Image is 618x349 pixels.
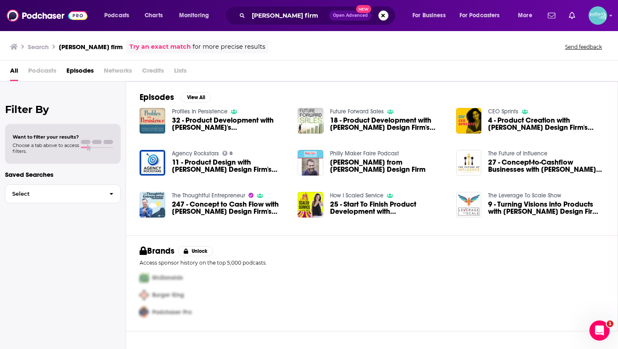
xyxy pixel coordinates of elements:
[412,10,446,21] span: For Business
[28,43,49,51] h3: Search
[330,201,446,215] a: 25 - Start To Finish Product Development with Peterman Design Firm's Ian Peterman
[136,269,152,286] img: First Pro Logo
[488,201,604,215] a: 9 - Turning Visions into Products with Peterman Design Firm's Ian Peterman
[233,6,404,25] div: Search podcasts, credits, & more...
[298,192,323,218] img: 25 - Start To Finish Product Development with Peterman Design Firm's Ian Peterman
[563,43,605,50] button: Send feedback
[140,260,604,266] p: Access sponsor history on the top 5,000 podcasts.
[5,103,121,115] h2: Filter By
[488,192,561,199] a: The Leverage To Scale Show
[140,192,165,218] img: 247 - Concept to Cash Flow with Peterman Design Firm's Ian Peterman
[329,10,372,21] button: Open AdvancedNew
[456,150,482,176] img: 27 - Concept-to-Cashflow Businesses with Peterman Design Firm's Ian Peterman
[7,8,87,24] img: Podchaser - Follow, Share and Rate Podcasts
[172,159,288,173] span: 11 - Product Design with [PERSON_NAME] Design Firm's [PERSON_NAME]
[230,152,232,155] span: 8
[333,13,368,18] span: Open Advanced
[140,92,174,102] h2: Episodes
[178,246,214,256] button: Unlock
[488,117,604,131] a: 4 - Product Creation with Peterman Design Firm's Ian Peterman
[142,64,164,81] span: Credits
[607,320,613,327] span: 1
[179,10,209,21] span: Monitoring
[298,150,323,176] img: Ian Peterman from Peterman Design Firm
[330,150,399,157] a: Philly Maker Faire Podcast
[454,9,512,22] button: open menu
[512,9,543,22] button: open menu
[140,150,165,176] img: 11 - Product Design with Peterman Design Firm's Ian Peterman
[172,201,288,215] a: 247 - Concept to Cash Flow with Peterman Design Firm's Ian Peterman
[565,8,578,23] a: Show notifications dropdown
[456,108,482,134] img: 4 - Product Creation with Peterman Design Firm's Ian Peterman
[172,150,219,157] a: Agency Rockstars
[518,10,532,21] span: More
[181,92,211,102] button: View All
[13,134,79,140] span: Want to filter your results?
[136,286,152,304] img: Second Pro Logo
[66,64,94,81] a: Episodes
[98,9,140,22] button: open menu
[174,64,187,81] span: Lists
[152,291,184,299] span: Burger King
[488,201,604,215] span: 9 - Turning Visions into Products with [PERSON_NAME] Design Firm's [PERSON_NAME]
[488,108,518,115] a: CEO Sprints
[172,201,288,215] span: 247 - Concept to Cash Flow with [PERSON_NAME] Design Firm's [PERSON_NAME]
[5,171,121,178] p: Saved Searches
[139,9,168,22] a: Charts
[589,320,610,341] iframe: Intercom live chat
[129,42,191,52] a: Try an exact match
[172,108,227,115] a: Profiles In Persistence
[5,191,103,197] span: Select
[488,159,604,173] span: 27 - Concept-to-Cashflow Businesses with [PERSON_NAME] Design Firm's [PERSON_NAME]
[456,192,482,218] img: 9 - Turning Visions into Products with Peterman Design Firm's Ian Peterman
[140,92,211,102] a: EpisodesView All
[140,108,165,134] img: 32 - Product Development with Peterman Firm's Ian Peterman
[10,64,18,81] a: All
[152,309,192,316] span: Podchaser Pro
[589,6,607,25] span: Logged in as JessicaPellien
[330,117,446,131] a: 18 - Product Development with Peterman Design Firm's Ian Peterman
[172,159,288,173] a: 11 - Product Design with Peterman Design Firm's Ian Peterman
[248,9,329,22] input: Search podcasts, credits, & more...
[140,246,174,256] h2: Brands
[589,6,607,25] img: User Profile
[173,9,220,22] button: open menu
[152,274,183,281] span: McDonalds
[330,159,446,173] a: Ian Peterman from Peterman Design Firm
[136,304,152,321] img: Third Pro Logo
[193,42,265,52] span: for more precise results
[330,192,383,199] a: How I Scaled Service
[330,117,446,131] span: 18 - Product Development with [PERSON_NAME] Design Firm's [PERSON_NAME]
[5,184,121,203] button: Select
[172,117,288,131] a: 32 - Product Development with Peterman Firm's Ian Peterman
[330,159,446,173] span: [PERSON_NAME] from [PERSON_NAME] Design Firm
[28,64,56,81] span: Podcasts
[145,10,163,21] span: Charts
[104,64,132,81] span: Networks
[330,108,384,115] a: Future Forward Sales
[407,9,456,22] button: open menu
[589,6,607,25] button: Show profile menu
[488,117,604,131] span: 4 - Product Creation with [PERSON_NAME] Design Firm's [PERSON_NAME]
[330,201,446,215] span: 25 - Start To Finish Product Development with [PERSON_NAME] Design Firm's [PERSON_NAME]
[544,8,559,23] a: Show notifications dropdown
[488,159,604,173] a: 27 - Concept-to-Cashflow Businesses with Peterman Design Firm's Ian Peterman
[13,142,79,154] span: Choose a tab above to access filters.
[59,43,123,51] h3: [PERSON_NAME] firm
[172,117,288,131] span: 32 - Product Development with [PERSON_NAME]'s [PERSON_NAME]
[460,10,500,21] span: For Podcasters
[298,108,323,134] img: 18 - Product Development with Peterman Design Firm's Ian Peterman
[222,151,233,156] a: 8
